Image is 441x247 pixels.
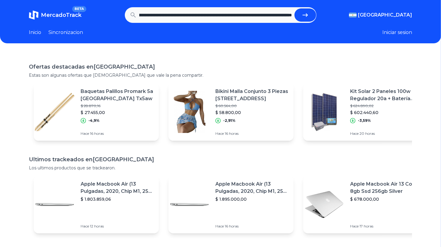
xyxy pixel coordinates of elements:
img: Featured image [168,184,211,226]
p: Hace 16 horas [215,224,289,229]
h1: Ultimos trackeados en [GEOGRAPHIC_DATA] [29,155,412,164]
a: Featured imageApple Macbook Air (13 Pulgadas, 2020, Chip M1, 256 Gb De Ssd, 8 Gb De Ram) - Plata$... [168,176,294,233]
span: BETA [72,6,86,12]
p: Kit Solar 2 Paneles 100w + Regulador 20a + Batería 12x100 Ah [350,88,424,102]
p: Bikini Malla Conjunto 3 Piezas [STREET_ADDRESS] [215,88,289,102]
h1: Ofertas destacadas en [GEOGRAPHIC_DATA] [29,63,412,71]
button: Iniciar sesion [382,29,412,36]
a: Featured imageKit Solar 2 Paneles 100w + Regulador 20a + Batería 12x100 Ah$ 624.890,02$ 602.440,6... [303,83,428,141]
p: $ 60.564,00 [215,103,289,108]
p: -3,59% [358,118,371,123]
p: Hace 16 horas [215,131,289,136]
p: Hace 16 horas [81,131,154,136]
button: [GEOGRAPHIC_DATA] [349,11,412,19]
img: Argentina [349,13,357,17]
img: MercadoTrack [29,10,39,20]
p: Estas son algunas ofertas que [DEMOGRAPHIC_DATA] que vale la pena compartir. [29,72,412,78]
p: $ 1.803.859,06 [81,196,154,202]
img: Featured image [303,91,345,133]
p: $ 624.890,02 [350,103,424,108]
img: Featured image [168,91,211,133]
p: -2,91% [223,118,236,123]
p: $ 27.455,00 [81,110,154,116]
p: $ 58.800,00 [215,110,289,116]
p: Baquetas Palillos Promark 5a [GEOGRAPHIC_DATA] Tx5aw [81,88,154,102]
p: Apple Macbook Air 13 Core I5 8gb Ssd 256gb Silver [350,181,424,195]
a: Featured imageApple Macbook Air 13 Core I5 8gb Ssd 256gb Silver$ 678.000,00Hace 17 horas [303,176,428,233]
img: Featured image [303,184,345,226]
a: MercadoTrackBETA [29,10,82,20]
p: Hace 20 horas [350,131,424,136]
span: [GEOGRAPHIC_DATA] [358,11,412,19]
a: Featured imageApple Macbook Air (13 Pulgadas, 2020, Chip M1, 256 Gb De Ssd, 8 Gb De Ram) - Plata$... [34,176,159,233]
p: $ 28.870,16 [81,103,154,108]
p: $ 1.895.000,00 [215,196,289,202]
p: Apple Macbook Air (13 Pulgadas, 2020, Chip M1, 256 Gb De Ssd, 8 Gb De Ram) - Plata [215,181,289,195]
a: Inicio [29,29,41,36]
p: Apple Macbook Air (13 Pulgadas, 2020, Chip M1, 256 Gb De Ssd, 8 Gb De Ram) - Plata [81,181,154,195]
img: Featured image [34,91,76,133]
p: Hace 17 horas [350,224,424,229]
img: Featured image [34,184,76,226]
a: Sincronizacion [48,29,83,36]
a: Featured imageBikini Malla Conjunto 3 Piezas [STREET_ADDRESS]$ 60.564,00$ 58.800,00-2,91%Hace 16 ... [168,83,294,141]
p: Hace 12 horas [81,224,154,229]
a: Featured imageBaquetas Palillos Promark 5a [GEOGRAPHIC_DATA] Tx5aw$ 28.870,16$ 27.455,00-4,9%Hace... [34,83,159,141]
p: Los ultimos productos que se trackearon. [29,165,412,171]
p: -4,9% [88,118,100,123]
span: MercadoTrack [41,12,82,18]
p: $ 602.440,60 [350,110,424,116]
p: $ 678.000,00 [350,196,424,202]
